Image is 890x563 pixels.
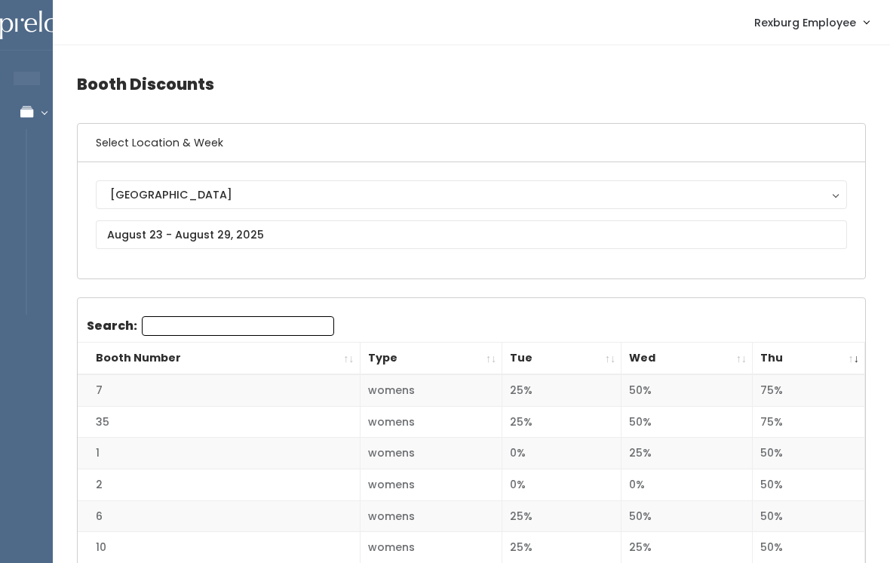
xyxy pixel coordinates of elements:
td: 25% [502,500,621,532]
td: 50% [621,374,753,406]
a: Rexburg Employee [739,6,884,38]
td: 50% [753,500,865,532]
td: womens [360,500,502,532]
label: Search: [87,316,334,336]
th: Thu: activate to sort column ascending [753,343,865,375]
div: [GEOGRAPHIC_DATA] [110,186,833,203]
td: womens [360,374,502,406]
th: Booth Number: activate to sort column ascending [78,343,360,375]
h6: Select Location & Week [78,124,865,162]
td: 0% [502,438,621,469]
td: 50% [621,500,753,532]
button: [GEOGRAPHIC_DATA] [96,180,847,209]
h4: Booth Discounts [77,63,866,105]
td: 0% [621,469,753,501]
td: 50% [753,469,865,501]
td: 75% [753,374,865,406]
td: 25% [502,374,621,406]
th: Type: activate to sort column ascending [360,343,502,375]
td: womens [360,406,502,438]
td: 75% [753,406,865,438]
input: August 23 - August 29, 2025 [96,220,847,249]
td: 25% [502,406,621,438]
td: 0% [502,469,621,501]
th: Tue: activate to sort column ascending [502,343,621,375]
td: 2 [78,469,360,501]
td: womens [360,469,502,501]
td: 7 [78,374,360,406]
td: 50% [621,406,753,438]
td: 25% [621,438,753,469]
td: 50% [753,438,865,469]
td: 1 [78,438,360,469]
th: Wed: activate to sort column ascending [621,343,753,375]
input: Search: [142,316,334,336]
td: 6 [78,500,360,532]
td: womens [360,438,502,469]
td: 35 [78,406,360,438]
span: Rexburg Employee [754,14,856,31]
